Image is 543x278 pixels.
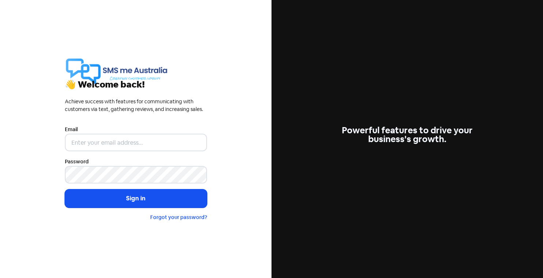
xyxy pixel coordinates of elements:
[65,158,89,166] label: Password
[65,80,207,89] div: 👋 Welcome back!
[65,134,207,151] input: Enter your email address...
[65,98,207,113] div: Achieve success with features for communicating with customers via text, gathering reviews, and i...
[65,189,207,208] button: Sign in
[336,126,479,144] div: Powerful features to drive your business's growth.
[65,126,78,133] label: Email
[150,214,207,220] a: Forgot your password?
